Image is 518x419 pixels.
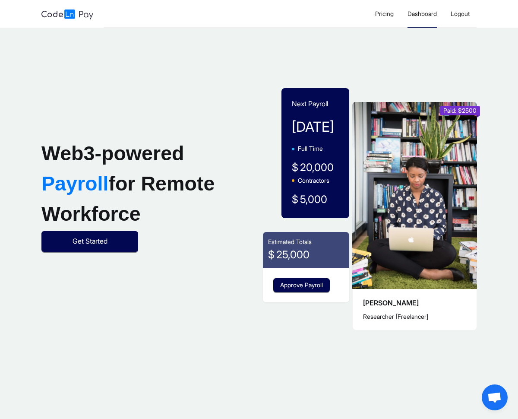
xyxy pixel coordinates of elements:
[292,98,339,109] p: Next Payroll
[292,118,334,135] span: [DATE]
[41,172,108,195] span: Payroll
[268,238,312,245] span: Estimated Totals
[407,10,437,17] span: Dashboard
[443,107,477,114] span: Paid: $2500
[298,145,323,152] span: Full Time
[352,102,477,289] img: example
[292,191,298,208] span: $
[363,313,428,320] span: Researcher [Freelancer]
[41,231,138,252] button: Get Started
[41,139,219,229] h1: Web3-powered for Remote Workforce
[280,280,323,290] span: Approve Payroll
[73,236,107,247] span: Get Started
[482,384,508,410] div: Open chat
[292,159,298,176] span: $
[268,247,275,263] span: $
[451,10,470,17] span: Logout
[375,10,394,17] span: Pricing
[300,161,334,174] span: 20,000
[363,298,419,307] span: [PERSON_NAME]
[276,248,310,261] span: 25,000
[300,193,327,206] span: 5,000
[298,177,329,184] span: Contractors
[41,238,138,245] a: Get Started
[41,10,93,19] img: logo
[273,278,330,292] button: Approve Payroll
